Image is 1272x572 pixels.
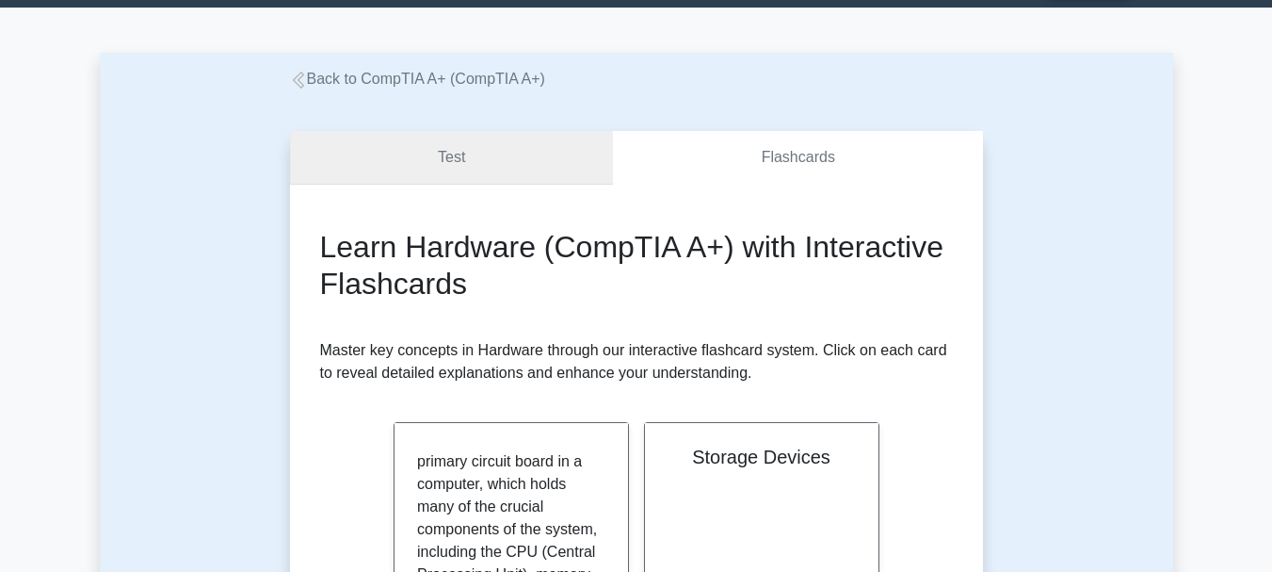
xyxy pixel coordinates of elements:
a: Test [290,131,614,185]
p: Master key concepts in Hardware through our interactive flashcard system. Click on each card to r... [320,339,953,384]
a: Flashcards [613,131,982,185]
a: Back to CompTIA A+ (CompTIA A+) [290,71,545,87]
h2: Learn Hardware (CompTIA A+) with Interactive Flashcards [320,229,953,302]
h2: Storage Devices [668,446,856,468]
